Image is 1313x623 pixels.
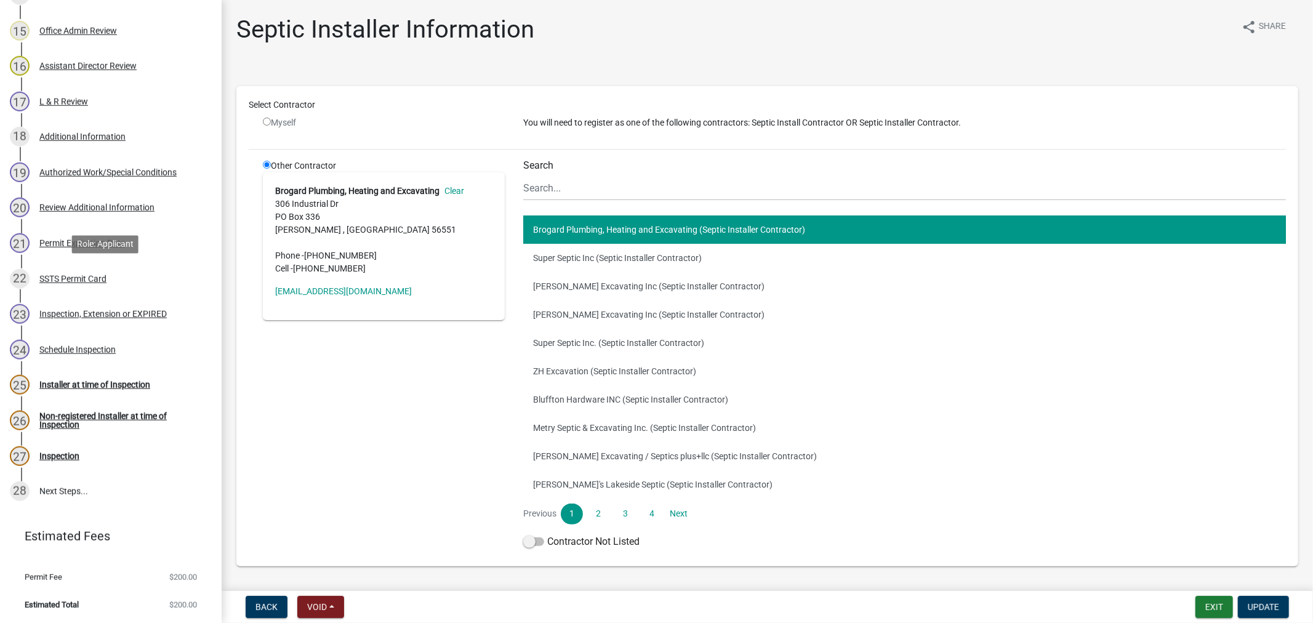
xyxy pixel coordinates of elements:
[440,186,464,196] a: Clear
[39,380,150,389] div: Installer at time of Inspection
[255,602,278,612] span: Back
[297,596,344,618] button: Void
[523,329,1286,357] button: Super Septic Inc. (Septic Installer Contractor)
[236,15,534,44] h1: Septic Installer Information
[39,412,202,429] div: Non-registered Installer at time of Inspection
[293,263,366,273] span: [PHONE_NUMBER]
[39,239,125,247] div: Permit Expiration Date
[10,304,30,324] div: 23
[10,481,30,501] div: 28
[523,161,553,171] label: Search
[39,132,126,141] div: Additional Information
[39,62,137,70] div: Assistant Director Review
[523,300,1286,329] button: [PERSON_NAME] Excavating Inc (Septic Installer Contractor)
[275,185,492,275] address: 306 Industrial Dr PO Box 336 [PERSON_NAME] , [GEOGRAPHIC_DATA] 56551
[39,275,106,283] div: SSTS Permit Card
[523,534,640,549] label: Contractor Not Listed
[246,596,287,618] button: Back
[523,215,1286,244] button: Brogard Plumbing, Heating and Excavating (Septic Installer Contractor)
[10,56,30,76] div: 16
[307,602,327,612] span: Void
[275,286,412,296] a: [EMAIL_ADDRESS][DOMAIN_NAME]
[10,446,30,466] div: 27
[10,375,30,395] div: 25
[39,26,117,35] div: Office Admin Review
[169,601,197,609] span: $200.00
[561,504,583,525] a: 1
[523,385,1286,414] button: Bluffton Hardware INC (Septic Installer Contractor)
[523,244,1286,272] button: Super Septic Inc (Septic Installer Contractor)
[10,92,30,111] div: 17
[25,573,62,581] span: Permit Fee
[10,21,30,41] div: 15
[523,116,1286,129] p: You will need to register as one of the following contractors: Septic Install Contractor OR Septi...
[169,573,197,581] span: $200.00
[275,186,440,196] strong: Brogard Plumbing, Heating and Excavating
[1259,20,1286,34] span: Share
[254,159,514,554] div: Other Contractor
[614,504,636,525] a: 3
[10,233,30,253] div: 21
[263,116,505,129] div: Myself
[668,504,690,525] a: Next
[275,263,293,273] abbr: Cell -
[641,504,663,525] a: 4
[1238,596,1289,618] button: Update
[275,251,304,260] abbr: Phone -
[39,452,79,460] div: Inspection
[10,269,30,289] div: 22
[239,98,1295,111] div: Select Contractor
[39,168,177,177] div: Authorized Work/Special Conditions
[304,251,377,260] span: [PHONE_NUMBER]
[523,470,1286,499] button: [PERSON_NAME]'s Lakeside Septic (Septic Installer Contractor)
[523,175,1286,201] input: Search...
[25,601,79,609] span: Estimated Total
[39,97,88,106] div: L & R Review
[10,198,30,217] div: 20
[1195,596,1233,618] button: Exit
[587,504,609,525] a: 2
[39,345,116,354] div: Schedule Inspection
[10,127,30,147] div: 18
[10,340,30,360] div: 24
[10,411,30,430] div: 26
[10,524,202,549] a: Estimated Fees
[1232,15,1296,39] button: shareShare
[1242,20,1256,34] i: share
[523,414,1286,442] button: Metry Septic & Excavating Inc. (Septic Installer Contractor)
[72,235,139,253] div: Role: Applicant
[523,504,1286,525] nav: Page navigation
[10,163,30,182] div: 19
[523,357,1286,385] button: ZH Excavation (Septic Installer Contractor)
[39,310,167,318] div: Inspection, Extension or EXPIRED
[523,442,1286,470] button: [PERSON_NAME] Excavating / Septics plus+llc (Septic Installer Contractor)
[523,272,1286,300] button: [PERSON_NAME] Excavating Inc (Septic Installer Contractor)
[39,203,155,212] div: Review Additional Information
[1248,602,1279,612] span: Update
